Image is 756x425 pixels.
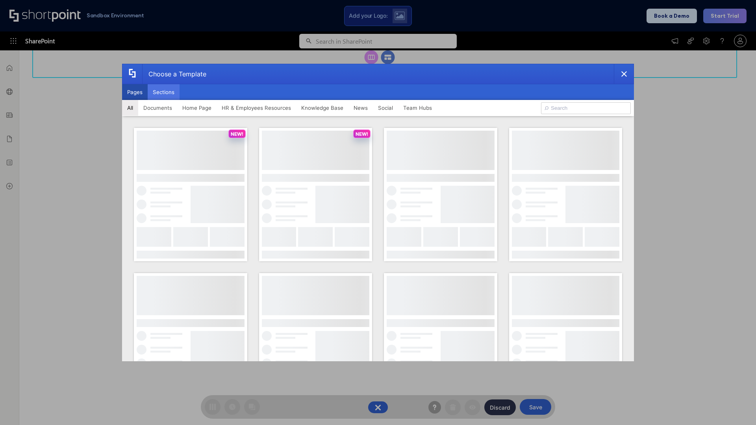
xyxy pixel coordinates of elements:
button: News [348,100,373,116]
button: HR & Employees Resources [217,100,296,116]
button: Team Hubs [398,100,437,116]
div: Choose a Template [142,64,206,84]
button: Social [373,100,398,116]
button: Pages [122,84,148,100]
input: Search [541,102,631,114]
p: NEW! [356,131,368,137]
button: Sections [148,84,180,100]
button: Knowledge Base [296,100,348,116]
iframe: Chat Widget [717,387,756,425]
button: Home Page [177,100,217,116]
button: Documents [138,100,177,116]
button: All [122,100,138,116]
p: NEW! [231,131,243,137]
div: template selector [122,64,634,361]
